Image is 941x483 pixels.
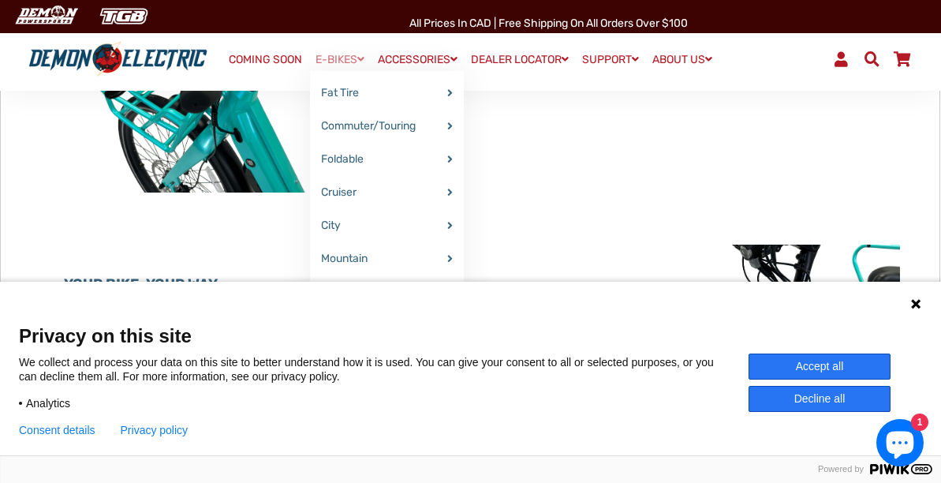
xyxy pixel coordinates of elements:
[749,354,891,380] button: Accept all
[409,17,688,30] span: All Prices in CAD | Free shipping on all orders over $100
[310,110,464,143] a: Commuter/Touring
[310,209,464,242] a: City
[310,48,370,71] a: E-BIKES
[24,41,212,78] img: Demon Electric logo
[26,396,70,410] span: Analytics
[872,419,928,470] inbox-online-store-chat: Shopify online store chat
[91,3,156,29] img: TGB Canada
[577,48,644,71] a: SUPPORT
[310,242,464,275] a: Mountain
[19,355,749,384] p: We collect and process your data on this site to better understand how it is used. You can give y...
[121,424,189,436] a: Privacy policy
[19,424,95,436] button: Consent details
[64,276,556,294] h3: YOUR BIKE, YOUR WAY
[647,48,718,71] a: ABOUT US
[310,143,464,176] a: Foldable
[223,49,308,71] a: COMING SOON
[310,77,464,110] a: Fat Tire
[465,48,574,71] a: DEALER LOCATOR
[19,324,922,347] span: Privacy on this site
[310,275,464,309] a: Hunting
[812,464,870,474] span: Powered by
[372,48,463,71] a: ACCESSORIES
[749,386,891,412] button: Decline all
[310,176,464,209] a: Cruiser
[8,3,84,29] img: Demon Electric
